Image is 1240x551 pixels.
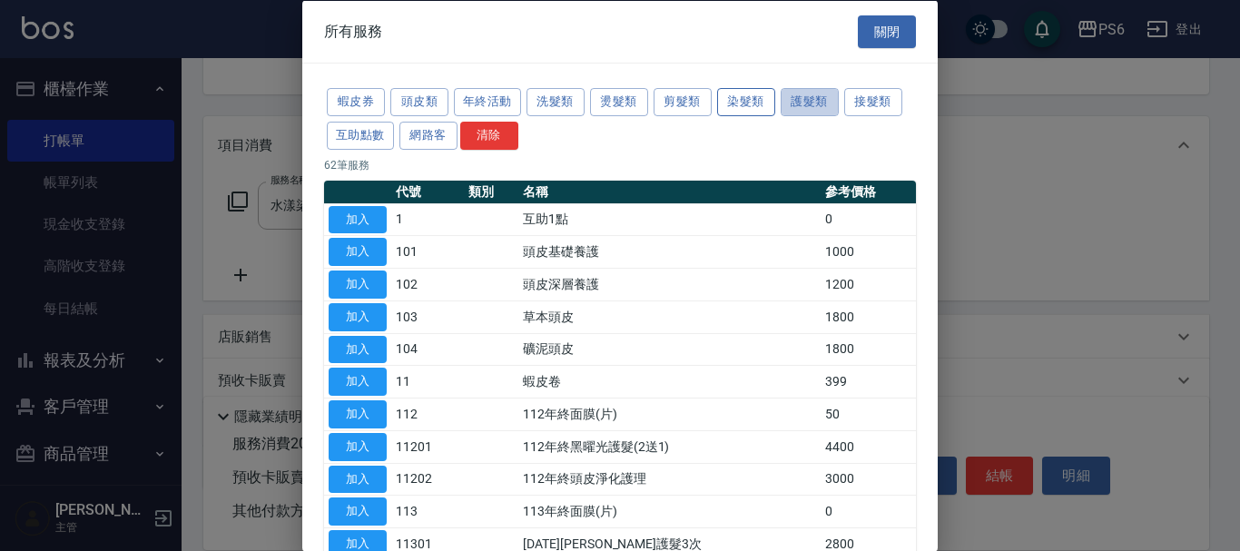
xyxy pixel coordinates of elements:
[518,333,821,366] td: 礦泥頭皮
[590,88,648,116] button: 燙髮類
[821,365,916,398] td: 399
[391,268,464,300] td: 102
[464,180,519,203] th: 類別
[781,88,839,116] button: 護髮類
[527,88,585,116] button: 洗髮類
[654,88,712,116] button: 剪髮類
[858,15,916,48] button: 關閉
[329,238,387,266] button: 加入
[391,365,464,398] td: 11
[329,302,387,330] button: 加入
[821,180,916,203] th: 參考價格
[391,463,464,496] td: 11202
[399,121,458,149] button: 網路客
[391,495,464,527] td: 113
[329,400,387,428] button: 加入
[324,22,382,40] span: 所有服務
[821,268,916,300] td: 1200
[391,333,464,366] td: 104
[821,300,916,333] td: 1800
[821,495,916,527] td: 0
[391,430,464,463] td: 11201
[518,398,821,430] td: 112年終面膜(片)
[329,497,387,526] button: 加入
[391,235,464,268] td: 101
[821,430,916,463] td: 4400
[327,121,394,149] button: 互助點數
[821,333,916,366] td: 1800
[391,180,464,203] th: 代號
[324,156,916,172] p: 62 筆服務
[329,432,387,460] button: 加入
[821,235,916,268] td: 1000
[329,465,387,493] button: 加入
[518,235,821,268] td: 頭皮基礎養護
[460,121,518,149] button: 清除
[329,205,387,233] button: 加入
[518,180,821,203] th: 名稱
[518,430,821,463] td: 112年終黑曜光護髮(2送1)
[518,495,821,527] td: 113年終面膜(片)
[329,368,387,396] button: 加入
[391,203,464,236] td: 1
[821,463,916,496] td: 3000
[518,365,821,398] td: 蝦皮卷
[454,88,521,116] button: 年終活動
[821,203,916,236] td: 0
[329,271,387,299] button: 加入
[821,398,916,430] td: 50
[844,88,902,116] button: 接髮類
[390,88,448,116] button: 頭皮類
[391,398,464,430] td: 112
[327,88,385,116] button: 蝦皮券
[518,300,821,333] td: 草本頭皮
[518,268,821,300] td: 頭皮深層養護
[518,463,821,496] td: 112年終頭皮淨化護理
[329,335,387,363] button: 加入
[518,203,821,236] td: 互助1點
[717,88,775,116] button: 染髮類
[391,300,464,333] td: 103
